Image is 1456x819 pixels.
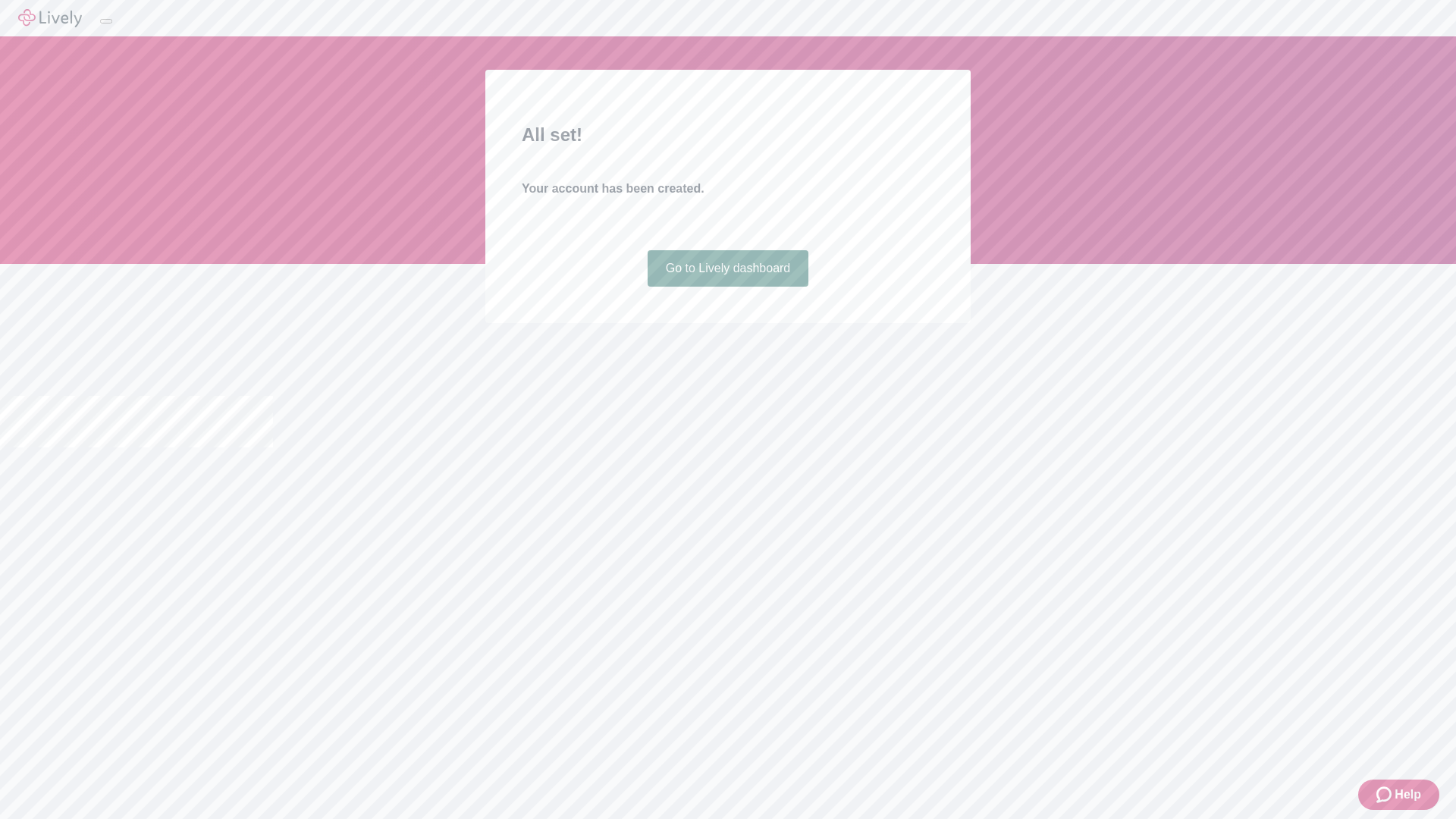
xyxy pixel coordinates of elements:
[522,180,934,198] h4: Your account has been created.
[18,9,82,27] img: Lively
[100,19,112,24] button: Log out
[1395,786,1421,804] span: Help
[1358,780,1439,810] button: Zendesk support iconHelp
[1376,786,1395,804] svg: Zendesk support icon
[648,250,809,287] a: Go to Lively dashboard
[522,121,934,149] h2: All set!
